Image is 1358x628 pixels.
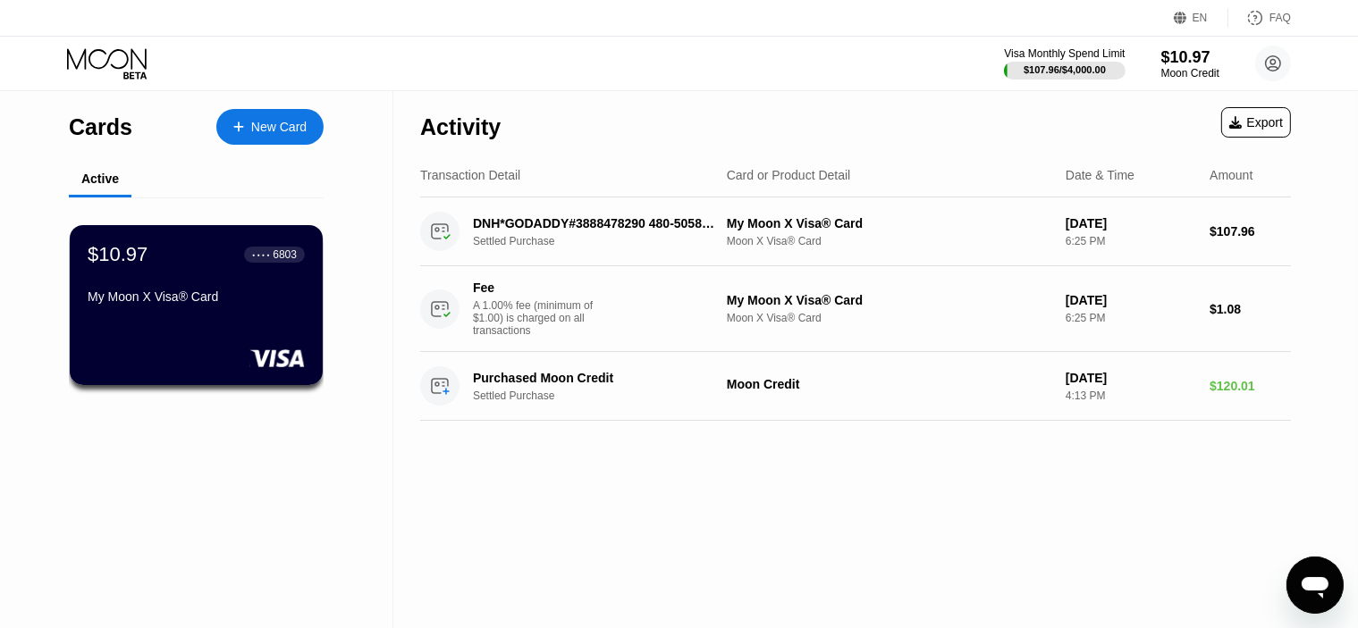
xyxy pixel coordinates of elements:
div: Amount [1210,168,1253,182]
div: Export [1229,115,1283,130]
div: Cards [69,114,132,140]
div: Fee [473,281,598,295]
div: Moon Credit [1161,67,1219,80]
div: Settled Purchase [473,389,736,402]
div: FAQ [1269,12,1291,24]
div: $10.97 [1161,48,1219,67]
div: Moon X Visa® Card [727,235,1051,247]
iframe: 启动消息传送窗口的按钮 [1286,557,1344,614]
div: My Moon X Visa® Card [727,293,1051,307]
div: Export [1221,107,1291,138]
div: 6:25 PM [1066,312,1195,324]
div: [DATE] [1066,371,1195,385]
div: $10.97● ● ● ●6803My Moon X Visa® Card [70,225,323,385]
div: New Card [251,120,307,135]
div: A 1.00% fee (minimum of $1.00) is charged on all transactions [473,299,607,337]
div: $10.97 [88,243,148,266]
div: 6:25 PM [1066,235,1195,247]
div: [DATE] [1066,216,1195,230]
div: Visa Monthly Spend Limit [1004,47,1125,60]
div: FAQ [1228,9,1291,27]
div: Moon X Visa® Card [727,312,1051,324]
div: $10.97Moon Credit [1161,48,1219,80]
div: $107.96 / $4,000.00 [1024,64,1106,75]
div: Moon Credit [727,377,1051,391]
div: 4:13 PM [1066,389,1195,402]
div: Purchased Moon CreditSettled PurchaseMoon Credit[DATE]4:13 PM$120.01 [420,352,1291,421]
div: Visa Monthly Spend Limit$107.96/$4,000.00 [1004,47,1125,80]
div: ● ● ● ● [252,252,270,257]
div: FeeA 1.00% fee (minimum of $1.00) is charged on all transactionsMy Moon X Visa® CardMoon X Visa® ... [420,266,1291,352]
div: EN [1174,9,1228,27]
div: Activity [420,114,501,140]
div: [DATE] [1066,293,1195,307]
div: 6803 [273,248,297,261]
div: EN [1193,12,1208,24]
div: $1.08 [1210,302,1291,316]
div: $107.96 [1210,224,1291,239]
div: Card or Product Detail [727,168,851,182]
div: DNH*GODADDY#3888478290 480-5058855 USSettled PurchaseMy Moon X Visa® CardMoon X Visa® Card[DATE]6... [420,197,1291,266]
div: My Moon X Visa® Card [88,289,305,304]
div: Transaction Detail [420,168,520,182]
div: My Moon X Visa® Card [727,216,1051,230]
div: Date & Time [1066,168,1134,182]
div: DNH*GODADDY#3888478290 480-5058855 US [473,216,718,230]
div: Active [81,172,119,186]
div: New Card [216,109,324,145]
div: Purchased Moon Credit [473,371,718,385]
div: $120.01 [1210,379,1291,393]
div: Settled Purchase [473,235,736,247]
